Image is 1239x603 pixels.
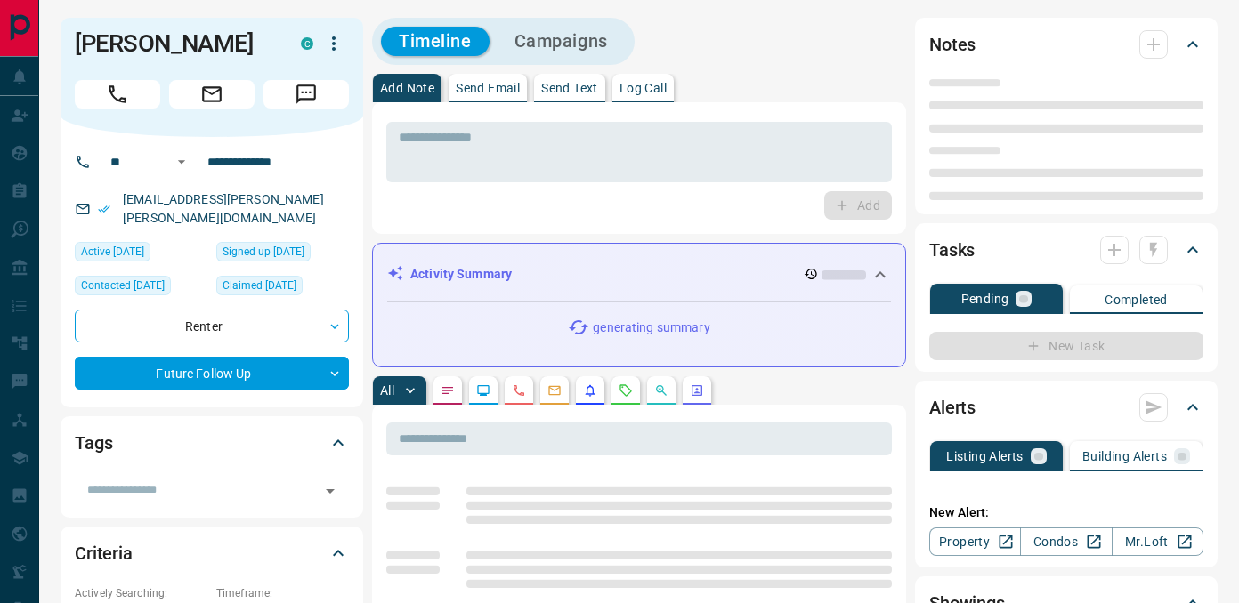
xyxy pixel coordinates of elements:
[929,386,1203,429] div: Alerts
[318,478,343,503] button: Open
[929,393,976,422] h2: Alerts
[619,383,633,398] svg: Requests
[380,384,394,397] p: All
[171,151,192,173] button: Open
[75,80,160,109] span: Call
[929,236,975,264] h2: Tasks
[81,243,144,261] span: Active [DATE]
[387,258,891,291] div: Activity Summary
[476,383,490,398] svg: Lead Browsing Activity
[961,293,1009,305] p: Pending
[75,422,349,464] div: Tags
[441,383,455,398] svg: Notes
[929,229,1203,271] div: Tasks
[619,82,667,94] p: Log Call
[380,82,434,94] p: Add Note
[75,29,274,58] h1: [PERSON_NAME]
[216,585,349,601] p: Timeframe:
[583,383,597,398] svg: Listing Alerts
[929,30,976,59] h2: Notes
[75,310,349,342] div: Renter
[301,37,313,50] div: condos.ca
[75,539,133,567] h2: Criteria
[1082,450,1167,462] p: Building Alerts
[654,383,668,398] svg: Opportunities
[75,242,207,267] div: Mon Aug 11 2025
[123,192,324,225] a: [EMAIL_ADDRESS][PERSON_NAME][PERSON_NAME][DOMAIN_NAME]
[497,27,626,56] button: Campaigns
[223,277,296,294] span: Claimed [DATE]
[456,82,520,94] p: Send Email
[263,80,349,109] span: Message
[1112,527,1203,556] a: Mr.Loft
[81,277,165,294] span: Contacted [DATE]
[541,82,598,94] p: Send Text
[75,276,207,301] div: Sun Aug 10 2025
[169,80,255,109] span: Email
[1105,293,1168,306] p: Completed
[216,242,349,267] div: Sat Aug 02 2025
[547,383,562,398] svg: Emails
[75,429,112,457] h2: Tags
[929,23,1203,66] div: Notes
[98,203,110,215] svg: Email Verified
[75,585,207,601] p: Actively Searching:
[593,318,709,337] p: generating summary
[946,450,1024,462] p: Listing Alerts
[929,527,1021,556] a: Property
[410,265,512,284] p: Activity Summary
[690,383,704,398] svg: Agent Actions
[512,383,526,398] svg: Calls
[216,276,349,301] div: Sat Aug 02 2025
[75,532,349,575] div: Criteria
[381,27,490,56] button: Timeline
[929,503,1203,522] p: New Alert:
[1020,527,1112,556] a: Condos
[223,243,304,261] span: Signed up [DATE]
[75,357,349,390] div: Future Follow Up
